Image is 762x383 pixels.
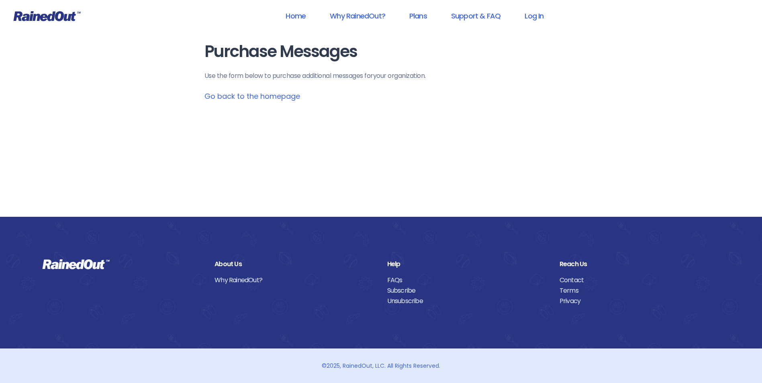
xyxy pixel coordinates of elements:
[275,7,316,25] a: Home
[204,71,558,81] p: Use the form below to purchase additional messages for your organization .
[387,259,547,269] div: Help
[560,285,720,296] a: Terms
[514,7,554,25] a: Log In
[441,7,511,25] a: Support & FAQ
[387,275,547,285] a: FAQs
[387,285,547,296] a: Subscribe
[215,275,375,285] a: Why RainedOut?
[204,91,300,101] a: Go back to the homepage
[387,296,547,306] a: Unsubscribe
[560,296,720,306] a: Privacy
[399,7,437,25] a: Plans
[204,43,558,61] h1: Purchase Messages
[560,259,720,269] div: Reach Us
[215,259,375,269] div: About Us
[319,7,396,25] a: Why RainedOut?
[560,275,720,285] a: Contact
